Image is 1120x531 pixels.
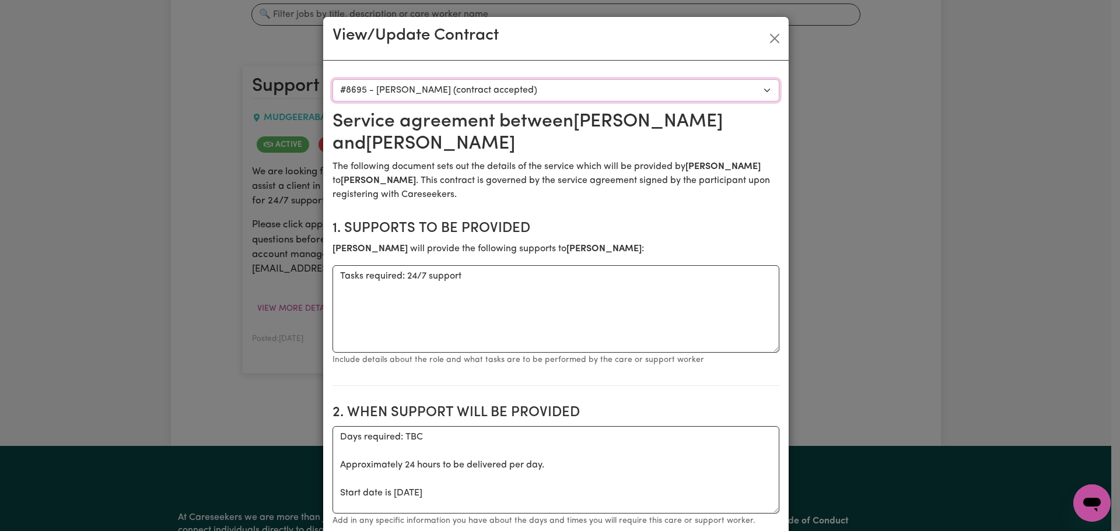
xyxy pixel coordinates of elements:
small: Add in any specific information you have about the days and times you will require this care or s... [332,516,755,525]
b: [PERSON_NAME] [341,176,416,185]
p: will provide the following supports to : [332,242,779,256]
b: [PERSON_NAME] [566,244,642,254]
textarea: Days required: TBC Approximately 24 hours to be delivered per day. Start date is [DATE] [332,426,779,514]
small: Include details about the role and what tasks are to be performed by the care or support worker [332,356,704,364]
iframe: Button to launch messaging window [1073,484,1111,522]
b: [PERSON_NAME] [685,162,761,171]
p: The following document sets out the details of the service which will be provided by to . This co... [332,160,779,202]
h2: Service agreement between [PERSON_NAME] and [PERSON_NAME] [332,111,779,156]
h2: 1. Supports to be provided [332,220,779,237]
textarea: Tasks required: 24/7 support [332,265,779,353]
h2: 2. When support will be provided [332,405,779,421]
button: Close [765,29,784,48]
h3: View/Update Contract [332,26,499,46]
b: [PERSON_NAME] [332,244,410,254]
